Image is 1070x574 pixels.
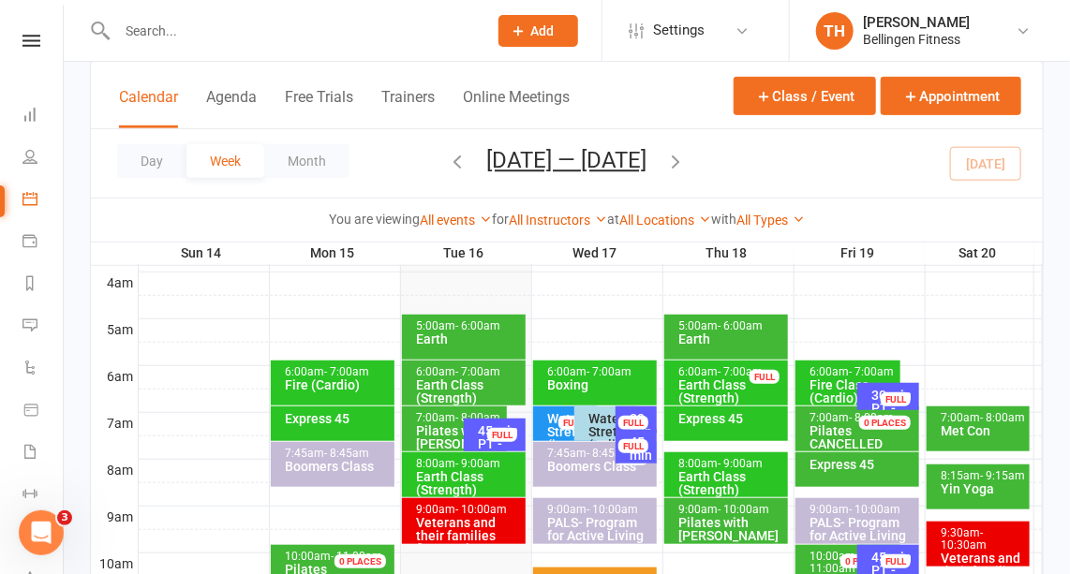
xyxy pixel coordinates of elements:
th: Mon 15 [269,242,400,265]
strong: for [492,212,509,227]
div: 8:00am [415,458,522,470]
span: - 7:00am [718,365,763,378]
a: Calendar [22,180,65,222]
div: Met Con [940,424,1026,437]
div: FULL [618,416,648,430]
input: Search... [111,18,474,44]
th: 6am [91,365,138,389]
a: All Locations [619,213,711,228]
div: 9:00am [809,504,915,516]
div: Pilates with [PERSON_NAME] [677,516,784,542]
span: - 8:00am [980,411,1025,424]
div: Veterans and their families fitness class [415,516,522,555]
span: - 10:00am [587,503,638,516]
button: Month [264,144,349,178]
div: PALS- Program for Active Living Seniors [809,516,915,555]
span: Settings [653,9,705,52]
span: 3 [57,510,72,525]
div: 7:00am [415,412,503,424]
div: TH [816,12,854,50]
div: 30 min PT - [PERSON_NAME] [870,389,915,428]
div: 6:00am [809,366,897,378]
span: - 10:00am [718,503,769,516]
div: Express 45 [284,412,391,425]
div: 9:30am [940,527,1026,552]
div: 9:00am [415,504,522,516]
div: FULL [750,370,780,384]
div: Water - Stretch (online) [587,412,634,451]
button: Appointment [881,77,1021,115]
span: - 7:00am [324,365,369,378]
div: Fire (Cardio) [284,378,391,391]
a: Dashboard [22,96,65,138]
div: 8:00am [677,458,784,470]
div: FULL [558,416,588,430]
div: 6:00am [677,366,784,378]
div: Earth Class (Strength) [677,378,784,405]
a: All events [420,213,492,228]
th: 5am [91,318,138,342]
div: Bellingen Fitness [863,31,970,48]
div: 9:00am [677,504,784,516]
span: - 7:00am [587,365,632,378]
span: - 9:00am [718,457,763,470]
div: 0 PLACES [334,554,386,568]
div: 30 min PT - [PERSON_NAME] [629,412,653,478]
div: Cara away [809,424,915,464]
div: FULL [487,428,517,442]
div: FULL [881,392,911,406]
button: Free Trials [285,88,353,128]
th: 4am [91,272,138,295]
div: 0 PLACES [840,554,892,568]
span: - 10:30am [941,526,987,552]
a: People [22,138,65,180]
span: - 8:45am [324,447,369,460]
th: Wed 17 [531,242,662,265]
div: Water - Stretch (in gym) [546,412,593,464]
div: 5:00am [415,320,522,332]
div: 7:45am [284,448,391,460]
button: [DATE] — [DATE] [487,147,647,173]
a: All Instructors [509,213,607,228]
th: 9am [91,506,138,529]
th: Sun 14 [138,242,269,265]
a: Product Sales [22,390,65,433]
div: 45 min PT - [PERSON_NAME] [629,435,653,501]
button: Day [117,144,186,178]
div: Boomers Class [546,460,653,473]
button: Calendar [119,88,178,128]
div: Express 45 [677,412,784,425]
div: FULL [881,554,911,568]
span: - 8:00am [455,411,500,424]
span: - 8:00am [849,411,894,424]
div: 9:00am [546,504,653,516]
div: Earth [415,332,522,346]
strong: You are viewing [329,212,420,227]
th: 8am [91,459,138,482]
th: Fri 19 [794,242,925,265]
a: All Types [736,213,805,228]
div: 6:00am [546,366,653,378]
button: Trainers [381,88,435,128]
div: 7:00am [809,412,915,424]
button: Add [498,15,578,47]
button: Week [186,144,264,178]
div: 45 min PT - [PERSON_NAME] [477,424,522,464]
div: 6:00am [284,366,391,378]
a: Payments [22,222,65,264]
span: - 8:45am [587,447,632,460]
th: Tue 16 [400,242,531,265]
span: - 9:00am [455,457,500,470]
button: Class / Event [734,77,876,115]
span: Add [531,23,555,38]
div: PALS- Program for Active Living Seniors [546,516,653,555]
span: - 7:00am [455,365,500,378]
th: Sat 20 [925,242,1034,265]
span: - 11:00am [331,550,382,563]
div: 7:45am [546,448,653,460]
span: - 7:00am [849,365,894,378]
div: 6:00am [415,366,522,378]
div: 7:00am [940,412,1026,424]
div: [PERSON_NAME] [863,14,970,31]
div: 8:15am [940,470,1026,482]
